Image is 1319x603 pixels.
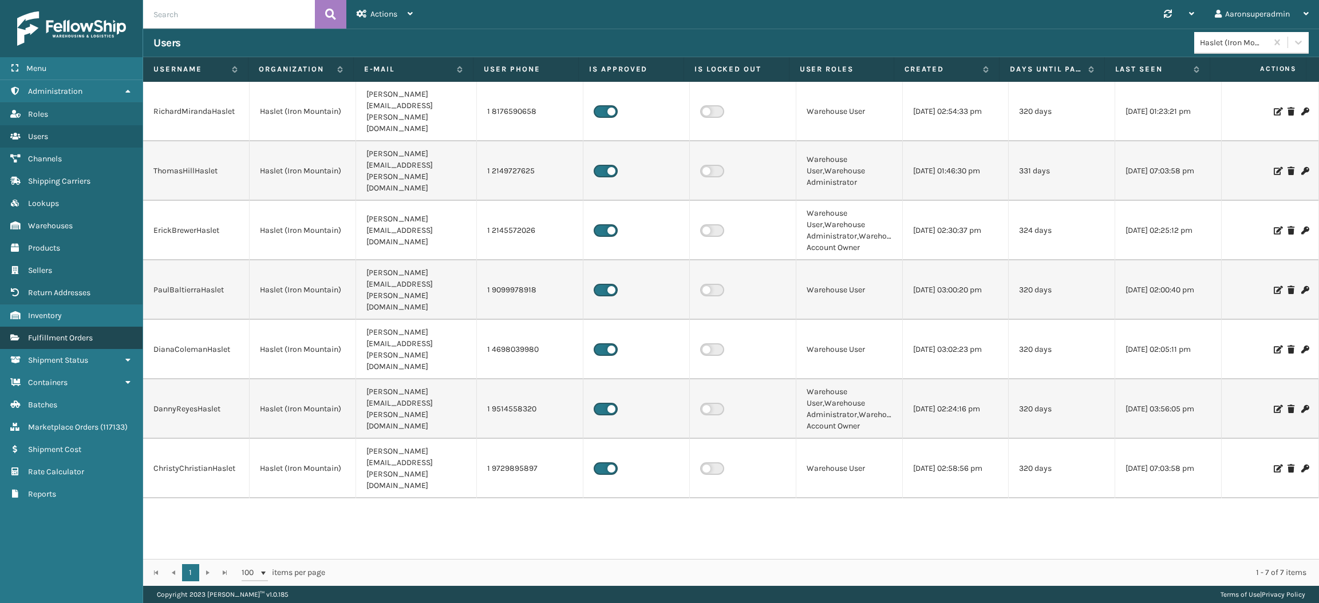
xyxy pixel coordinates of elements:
span: Lookups [28,199,59,208]
td: [PERSON_NAME][EMAIL_ADDRESS][PERSON_NAME][DOMAIN_NAME] [356,141,477,201]
td: Warehouse User,Warehouse Administrator,Warehouse Account Owner [796,201,903,260]
td: [DATE] 02:58:56 pm [903,439,1009,498]
td: Warehouse User [796,82,903,141]
i: Delete [1288,286,1294,294]
i: Delete [1288,108,1294,116]
td: 324 days [1009,201,1115,260]
td: [DATE] 02:24:16 pm [903,379,1009,439]
td: Warehouse User [796,439,903,498]
a: 1 [182,564,199,581]
span: Users [28,132,48,141]
td: Warehouse User,Warehouse Administrator,Warehouse Account Owner [796,379,903,439]
i: Change Password [1301,108,1308,116]
a: Terms of Use [1221,590,1260,598]
span: Actions [1214,59,1304,78]
span: Actions [370,9,397,19]
a: Privacy Policy [1262,590,1305,598]
span: Channels [28,154,62,164]
span: Rate Calculator [28,467,84,477]
td: 320 days [1009,439,1115,498]
label: User Roles [800,64,884,74]
i: Change Password [1301,405,1308,413]
span: Products [28,243,60,253]
span: Batches [28,400,57,410]
td: 1 2145572026 [477,201,583,260]
span: 100 [242,567,259,578]
i: Delete [1288,465,1294,473]
label: Username [153,64,226,74]
td: ErickBrewerHaslet [143,201,250,260]
td: 331 days [1009,141,1115,201]
td: [DATE] 02:00:40 pm [1115,260,1222,320]
i: Delete [1288,346,1294,354]
td: 1 4698039980 [477,320,583,379]
td: PaulBaltierraHaslet [143,260,250,320]
div: Haslet (Iron Mountain) [1200,37,1268,49]
td: 1 2149727625 [477,141,583,201]
span: Roles [28,109,48,119]
td: Warehouse User,Warehouse Administrator [796,141,903,201]
i: Change Password [1301,286,1308,294]
td: DannyReyesHaslet [143,379,250,439]
td: [PERSON_NAME][EMAIL_ADDRESS][PERSON_NAME][DOMAIN_NAME] [356,82,477,141]
td: Haslet (Iron Mountain) [250,201,356,260]
td: 1 9729895897 [477,439,583,498]
i: Change Password [1301,167,1308,175]
i: Edit [1274,346,1281,354]
label: Last Seen [1115,64,1188,74]
td: [PERSON_NAME][EMAIL_ADDRESS][PERSON_NAME][DOMAIN_NAME] [356,320,477,379]
label: Created [905,64,977,74]
i: Edit [1274,405,1281,413]
span: Reports [28,489,56,499]
td: 320 days [1009,82,1115,141]
td: Haslet (Iron Mountain) [250,320,356,379]
td: [DATE] 01:46:30 pm [903,141,1009,201]
td: Haslet (Iron Mountain) [250,141,356,201]
td: 320 days [1009,320,1115,379]
td: Haslet (Iron Mountain) [250,439,356,498]
i: Change Password [1301,346,1308,354]
td: RichardMirandaHaslet [143,82,250,141]
span: Shipping Carriers [28,176,90,186]
td: [DATE] 07:03:58 pm [1115,141,1222,201]
span: Administration [28,86,82,96]
span: Shipment Cost [28,445,81,454]
h3: Users [153,36,181,50]
td: Haslet (Iron Mountain) [250,82,356,141]
td: [DATE] 02:05:11 pm [1115,320,1222,379]
i: Edit [1274,108,1281,116]
span: Marketplace Orders [28,422,98,432]
td: Haslet (Iron Mountain) [250,379,356,439]
td: ThomasHillHaslet [143,141,250,201]
td: 1 9099978918 [477,260,583,320]
td: Haslet (Iron Mountain) [250,260,356,320]
label: Is Locked Out [694,64,779,74]
i: Change Password [1301,227,1308,235]
td: Warehouse User [796,260,903,320]
td: DianaColemanHaslet [143,320,250,379]
span: Shipment Status [28,355,88,365]
span: Containers [28,378,68,387]
label: Is Approved [589,64,673,74]
td: [PERSON_NAME][EMAIL_ADDRESS][PERSON_NAME][DOMAIN_NAME] [356,260,477,320]
span: Sellers [28,265,52,275]
label: Organization [259,64,331,74]
span: items per page [242,564,325,581]
td: ChristyChristianHaslet [143,439,250,498]
span: Menu [26,64,46,73]
i: Delete [1288,405,1294,413]
td: Warehouse User [796,320,903,379]
td: [DATE] 02:54:33 pm [903,82,1009,141]
span: Inventory [28,311,62,320]
td: [PERSON_NAME][EMAIL_ADDRESS][PERSON_NAME][DOMAIN_NAME] [356,379,477,439]
td: [DATE] 03:00:20 pm [903,260,1009,320]
span: Return Addresses [28,288,90,297]
td: 1 8176590658 [477,82,583,141]
label: User phone [484,64,568,74]
i: Edit [1274,167,1281,175]
span: Warehouses [28,221,73,231]
td: [DATE] 03:56:05 pm [1115,379,1222,439]
label: E-mail [364,64,452,74]
td: 320 days [1009,379,1115,439]
span: ( 117133 ) [100,422,128,432]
